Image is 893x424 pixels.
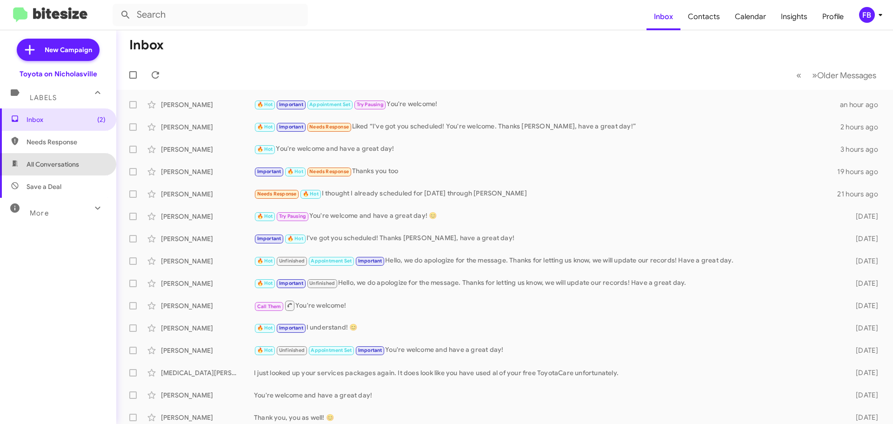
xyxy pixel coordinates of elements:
div: [PERSON_NAME] [161,413,254,422]
span: Call Them [257,303,281,310]
div: [PERSON_NAME] [161,301,254,310]
span: « [796,69,801,81]
button: FB [851,7,883,23]
div: Liked “I've got you scheduled! You're welcome. Thanks [PERSON_NAME], have a great day!” [254,121,840,132]
div: [PERSON_NAME] [161,390,254,400]
button: Next [806,66,882,85]
div: You're welcome and have a great day! [254,390,841,400]
h1: Inbox [129,38,164,53]
div: [DATE] [841,301,886,310]
div: [DATE] [841,212,886,221]
span: Important [279,280,303,286]
span: Save a Deal [27,182,61,191]
span: Important [279,101,303,108]
span: Needs Response [309,168,349,175]
a: Insights [773,3,815,30]
div: [DATE] [841,256,886,266]
div: [DATE] [841,323,886,333]
div: I thought I already scheduled for [DATE] through [PERSON_NAME] [254,188,837,199]
div: You're welcome! [254,300,841,311]
div: 2 hours ago [840,122,886,132]
span: Labels [30,94,57,102]
span: Appointment Set [311,347,352,353]
div: [PERSON_NAME] [161,212,254,221]
div: 19 hours ago [837,167,886,176]
span: Appointment Set [311,258,352,264]
span: 🔥 Hot [257,124,273,130]
div: [PERSON_NAME] [161,346,254,355]
nav: Page navigation example [791,66,882,85]
span: 🔥 Hot [287,236,303,242]
div: You're welcome and have a great day! [254,345,841,356]
span: Important [279,325,303,331]
div: [PERSON_NAME] [161,323,254,333]
span: 🔥 Hot [257,146,273,152]
a: New Campaign [17,39,100,61]
span: More [30,209,49,217]
span: Important [358,347,382,353]
div: [DATE] [841,413,886,422]
span: Appointment Set [309,101,350,108]
div: [PERSON_NAME] [161,145,254,154]
span: (2) [97,115,106,124]
span: 🔥 Hot [257,213,273,219]
span: Older Messages [817,70,876,81]
span: Important [257,168,281,175]
div: [PERSON_NAME] [161,189,254,199]
span: 🔥 Hot [257,101,273,108]
div: 21 hours ago [837,189,886,199]
span: Try Pausing [357,101,384,108]
span: Important [257,236,281,242]
button: Previous [791,66,807,85]
a: Calendar [727,3,773,30]
a: Profile [815,3,851,30]
span: New Campaign [45,45,92,54]
span: Unfinished [309,280,335,286]
div: I just looked up your services packages again. It does look like you have used al of your free To... [254,368,841,377]
div: [PERSON_NAME] [161,167,254,176]
div: [PERSON_NAME] [161,234,254,243]
span: 🔥 Hot [257,325,273,331]
div: [DATE] [841,390,886,400]
div: [PERSON_NAME] [161,100,254,109]
div: You're welcome and have a great day! [254,144,840,155]
span: 🔥 Hot [303,191,319,197]
div: Hello, we do apologize for the message. Thanks for letting us know, we will update our records! H... [254,278,841,289]
div: [PERSON_NAME] [161,279,254,288]
div: Thank you, you as well! 😊 [254,413,841,422]
div: [DATE] [841,234,886,243]
div: [PERSON_NAME] [161,122,254,132]
div: an hour ago [840,100,886,109]
div: [DATE] [841,368,886,377]
span: Needs Response [309,124,349,130]
span: 🔥 Hot [287,168,303,175]
div: [DATE] [841,279,886,288]
div: [MEDICAL_DATA][PERSON_NAME] [161,368,254,377]
span: Inbox [27,115,106,124]
div: You're welcome and have a great day! 😊 [254,211,841,222]
span: Needs Response [27,137,106,147]
a: Inbox [646,3,680,30]
input: Search [113,4,308,26]
a: Contacts [680,3,727,30]
div: Hello, we do apologize for the message. Thanks for letting us know, we will update our records! H... [254,256,841,266]
span: Try Pausing [279,213,306,219]
div: Thanks you too [254,166,837,177]
span: 🔥 Hot [257,258,273,264]
span: Important [279,124,303,130]
span: All Conversations [27,160,79,169]
span: 🔥 Hot [257,347,273,353]
span: 🔥 Hot [257,280,273,286]
span: Unfinished [279,258,305,264]
span: Important [358,258,382,264]
div: I understand! 😊 [254,323,841,333]
div: You're welcome! [254,99,840,110]
span: » [812,69,817,81]
div: [PERSON_NAME] [161,256,254,266]
div: 3 hours ago [840,145,886,154]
